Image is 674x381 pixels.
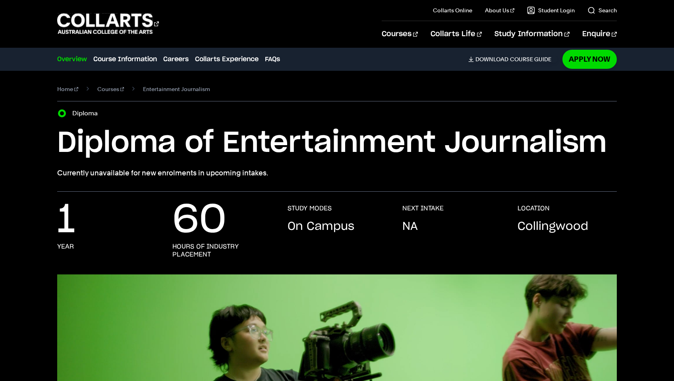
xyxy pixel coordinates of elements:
[527,6,575,14] a: Student Login
[57,84,78,95] a: Home
[57,204,75,236] p: 1
[475,56,508,63] span: Download
[582,21,617,47] a: Enquire
[431,21,482,47] a: Collarts Life
[518,219,588,235] p: Collingwood
[57,54,87,64] a: Overview
[562,50,617,68] a: Apply Now
[587,6,617,14] a: Search
[402,204,444,212] h3: NEXT INTAKE
[382,21,418,47] a: Courses
[57,12,159,35] div: Go to homepage
[288,204,332,212] h3: STUDY MODES
[57,243,74,251] h3: year
[163,54,189,64] a: Careers
[485,6,514,14] a: About Us
[93,54,157,64] a: Course Information
[433,6,472,14] a: Collarts Online
[97,84,124,95] a: Courses
[57,167,617,179] p: Currently unavailable for new enrolments in upcoming intakes.
[518,204,550,212] h3: LOCATION
[172,243,272,259] h3: hours of industry placement
[57,125,617,161] h1: Diploma of Entertainment Journalism
[288,219,354,235] p: On Campus
[195,54,259,64] a: Collarts Experience
[468,56,558,63] a: DownloadCourse Guide
[494,21,569,47] a: Study Information
[402,219,418,235] p: NA
[72,108,102,119] label: Diploma
[143,84,210,95] span: Entertainment Journalism
[172,204,226,236] p: 60
[265,54,280,64] a: FAQs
